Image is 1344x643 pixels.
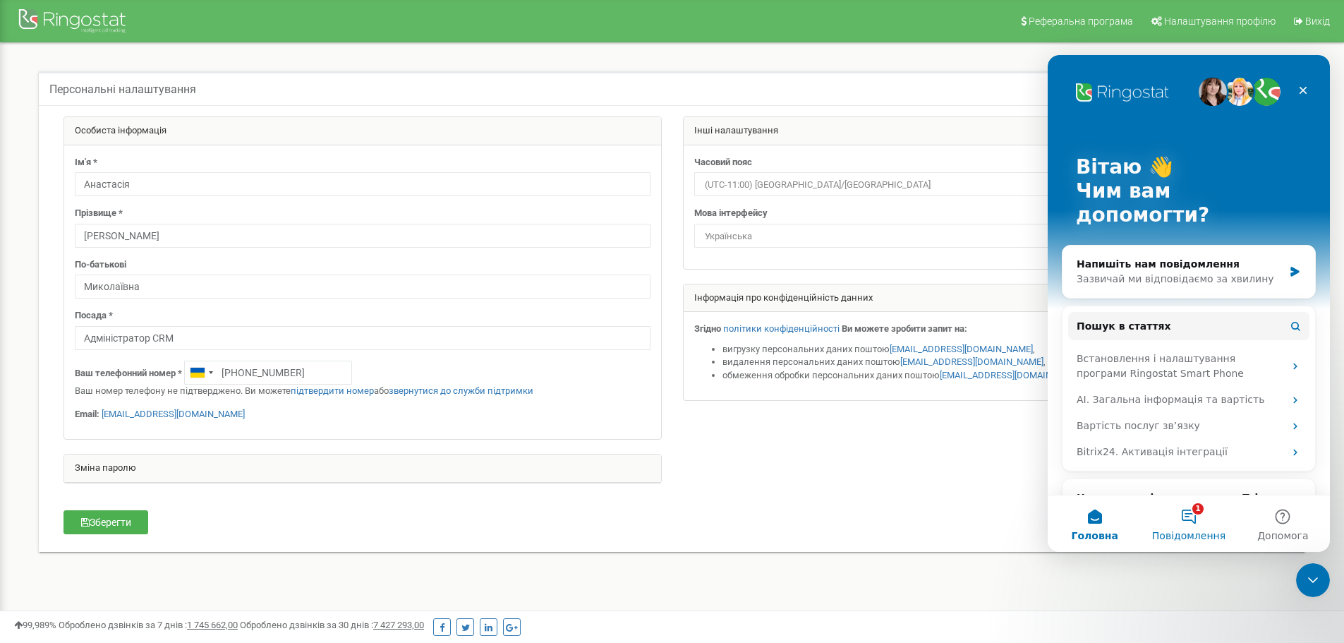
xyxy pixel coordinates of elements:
[59,620,238,630] span: Оброблено дзвінків за 7 днів :
[699,227,1265,246] span: Українська
[1029,16,1133,27] span: Реферальна програма
[389,385,533,396] a: звернутися до служби підтримки
[694,207,768,220] label: Мова інтерфейсу
[184,361,352,385] input: +1-800-555-55-55
[1305,16,1330,27] span: Вихід
[75,207,123,220] label: Прізвище *
[49,83,196,96] h5: Персональні налаштування
[102,409,245,419] a: [EMAIL_ADDRESS][DOMAIN_NAME]
[75,258,126,272] label: По-батькові
[75,367,182,380] label: Ваш телефонний номер *
[890,344,1033,354] a: [EMAIL_ADDRESS][DOMAIN_NAME]
[187,620,238,630] u: 1 745 662,00
[64,455,661,483] div: Зміна паролю
[75,275,650,299] input: По-батькові
[75,385,650,398] p: Ваш номер телефону не підтверджено. Ви можете або
[694,172,1270,196] span: (UTC-11:00) Pacific/Midway
[684,284,1281,313] div: Інформація про конфіденційність данних
[722,343,1270,356] li: вигрузку персональних даних поштою ,
[75,172,650,196] input: Ім'я
[75,309,113,323] label: Посада *
[63,510,148,534] button: Зберегти
[240,620,424,630] span: Оброблено дзвінків за 30 днів :
[694,323,721,334] strong: Згідно
[694,156,752,169] label: Часовий пояс
[373,620,424,630] u: 7 427 293,00
[684,117,1281,145] div: Інші налаштування
[694,224,1270,248] span: Українська
[75,409,99,419] strong: Email:
[1296,563,1330,597] iframe: Intercom live chat
[1164,16,1276,27] span: Налаштування профілю
[900,356,1043,367] a: [EMAIL_ADDRESS][DOMAIN_NAME]
[699,175,1265,195] span: (UTC-11:00) Pacific/Midway
[14,620,56,630] span: 99,989%
[1048,55,1330,552] iframe: Intercom live chat
[722,369,1270,383] li: обмеження обробки персональних даних поштою .
[64,117,661,145] div: Особиста інформація
[291,385,374,396] a: підтвердити номер
[185,361,217,384] div: Telephone country code
[723,323,840,334] a: політики конфіденційності
[75,156,97,169] label: Ім'я *
[940,370,1083,380] a: [EMAIL_ADDRESS][DOMAIN_NAME]
[75,326,650,350] input: Посада
[842,323,967,334] strong: Ви можете зробити запит на:
[75,224,650,248] input: Прізвище
[722,356,1270,369] li: видалення персональних даних поштою ,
